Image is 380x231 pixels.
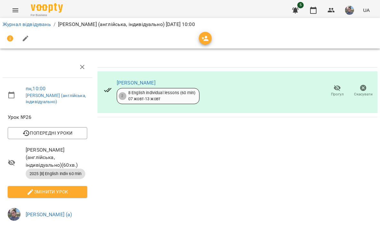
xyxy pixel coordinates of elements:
button: Скасувати [350,82,376,100]
li: / [54,21,55,28]
nav: breadcrumb [3,21,377,28]
img: 12e81ef5014e817b1a9089eb975a08d3.jpeg [8,208,21,221]
img: Voopty Logo [31,3,63,13]
span: Попередні уроки [13,129,82,137]
span: Прогул [331,92,344,97]
span: For Business [31,13,63,17]
img: 12e81ef5014e817b1a9089eb975a08d3.jpeg [345,6,354,15]
div: 8 English individual lessons (60 min) 07 жовт - 13 жовт [128,90,195,102]
span: Змінити урок [13,188,82,196]
span: Скасувати [354,92,373,97]
div: 2 [119,92,126,100]
a: Журнал відвідувань [3,21,51,27]
a: [PERSON_NAME] (а) [26,211,72,218]
a: пн , 10:00 [26,85,46,92]
p: [PERSON_NAME] (англійська, індивідуально) [DATE] 10:00 [58,21,195,28]
span: 2025 [8] English Indiv 60 min [26,171,85,177]
a: [PERSON_NAME] (англійська, індивідуально) [26,93,86,104]
button: UA [360,4,372,16]
span: Урок №26 [8,113,87,121]
button: Прогул [324,82,350,100]
button: Menu [8,3,23,18]
span: [PERSON_NAME] (англійська, індивідуально) ( 60 хв. ) [26,146,87,169]
span: UA [363,7,370,13]
a: [PERSON_NAME] [117,80,156,86]
button: Змінити урок [8,186,87,198]
span: 5 [297,2,304,8]
button: Попередні уроки [8,127,87,139]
